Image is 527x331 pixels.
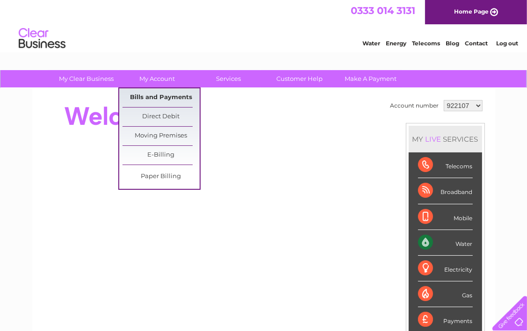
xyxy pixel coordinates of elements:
[409,126,482,152] div: MY SERVICES
[465,40,488,47] a: Contact
[446,40,459,47] a: Blog
[496,40,518,47] a: Log out
[386,40,406,47] a: Energy
[332,70,409,87] a: Make A Payment
[123,167,200,186] a: Paper Billing
[362,40,380,47] a: Water
[261,70,338,87] a: Customer Help
[418,230,473,256] div: Water
[123,127,200,145] a: Moving Premises
[351,5,415,16] a: 0333 014 3131
[388,98,441,114] td: Account number
[123,108,200,126] a: Direct Debit
[418,281,473,307] div: Gas
[424,135,443,144] div: LIVE
[418,256,473,281] div: Electricity
[119,70,196,87] a: My Account
[123,88,200,107] a: Bills and Payments
[48,70,125,87] a: My Clear Business
[418,178,473,204] div: Broadband
[18,24,66,53] img: logo.png
[418,204,473,230] div: Mobile
[412,40,440,47] a: Telecoms
[190,70,267,87] a: Services
[43,5,485,45] div: Clear Business is a trading name of Verastar Limited (registered in [GEOGRAPHIC_DATA] No. 3667643...
[123,146,200,165] a: E-Billing
[418,152,473,178] div: Telecoms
